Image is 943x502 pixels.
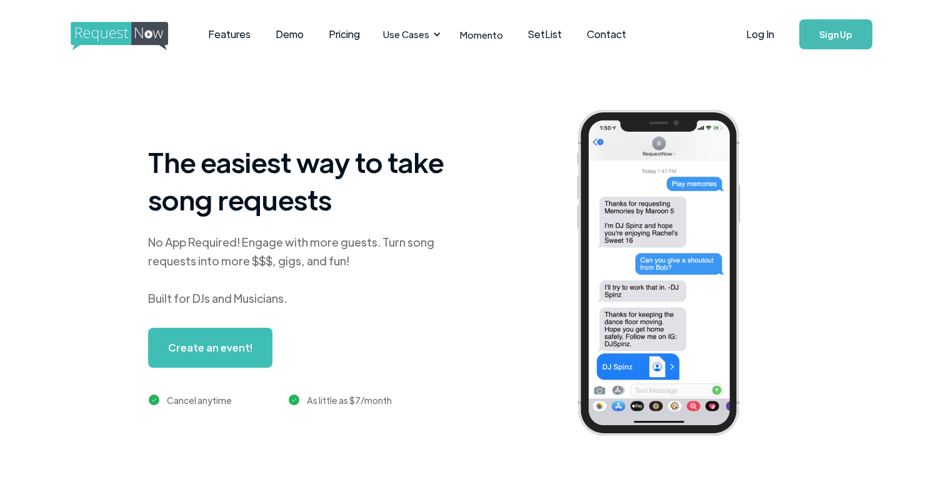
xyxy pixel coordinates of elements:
[316,15,372,54] a: Pricing
[383,27,429,41] div: Use Cases
[148,328,272,368] a: Create an event!
[263,15,316,54] a: Demo
[447,16,516,53] a: Momento
[149,395,159,405] img: green checkmark
[799,19,872,49] a: Sign Up
[734,12,787,56] a: Log In
[148,143,461,218] h1: The easiest way to take song requests
[574,15,639,54] a: Contact
[289,395,299,405] img: green checkmark
[196,15,263,54] a: Features
[71,22,191,51] img: requestnow logo
[71,22,164,47] a: home
[148,233,461,308] div: No App Required! Engage with more guests. Turn song requests into more $$$, gigs, and fun! Built ...
[376,15,444,54] div: Use Cases
[307,393,392,408] div: As little as $7/month
[516,15,574,54] a: SetList
[167,393,232,408] div: Cancel anytime
[562,101,774,449] img: iphone screenshot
